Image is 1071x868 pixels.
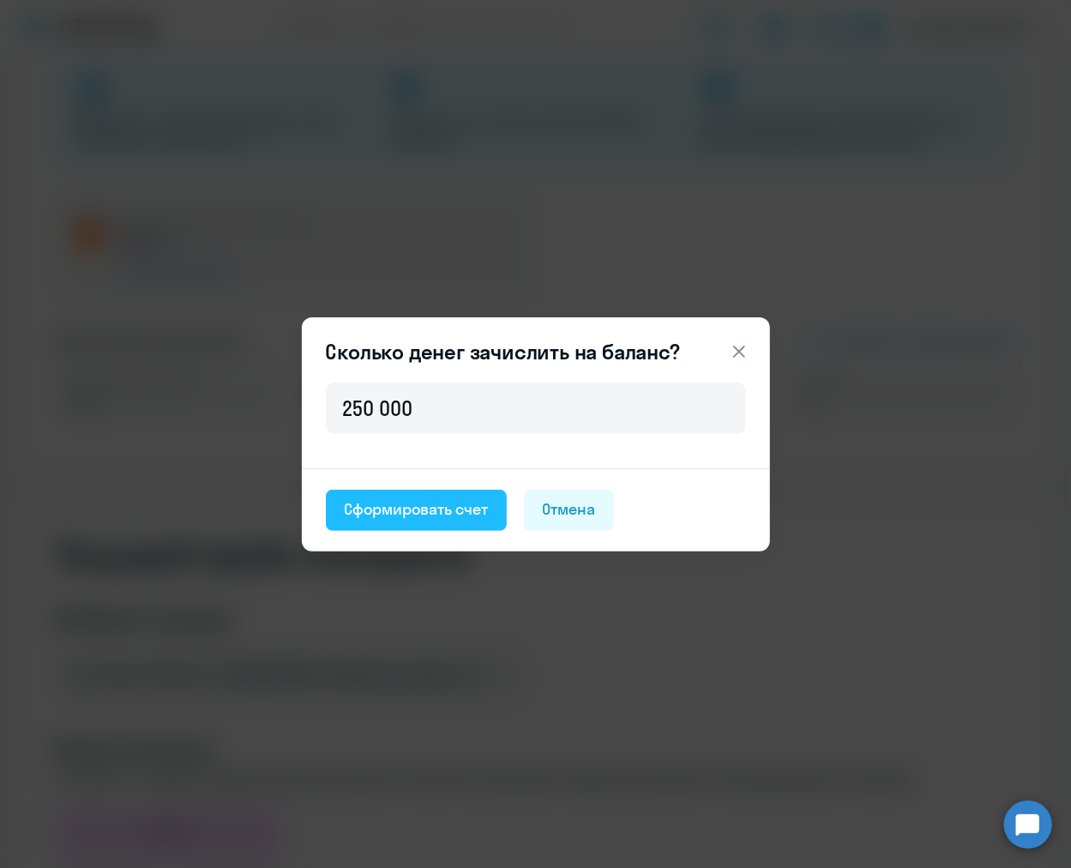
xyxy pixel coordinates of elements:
[543,498,596,521] div: Отмена
[345,498,488,521] div: Сформировать счет
[326,383,746,434] input: 1 000 000 000 ₽
[302,338,770,365] header: Сколько денег зачислить на баланс?
[326,490,507,531] button: Сформировать счет
[524,490,615,531] button: Отмена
